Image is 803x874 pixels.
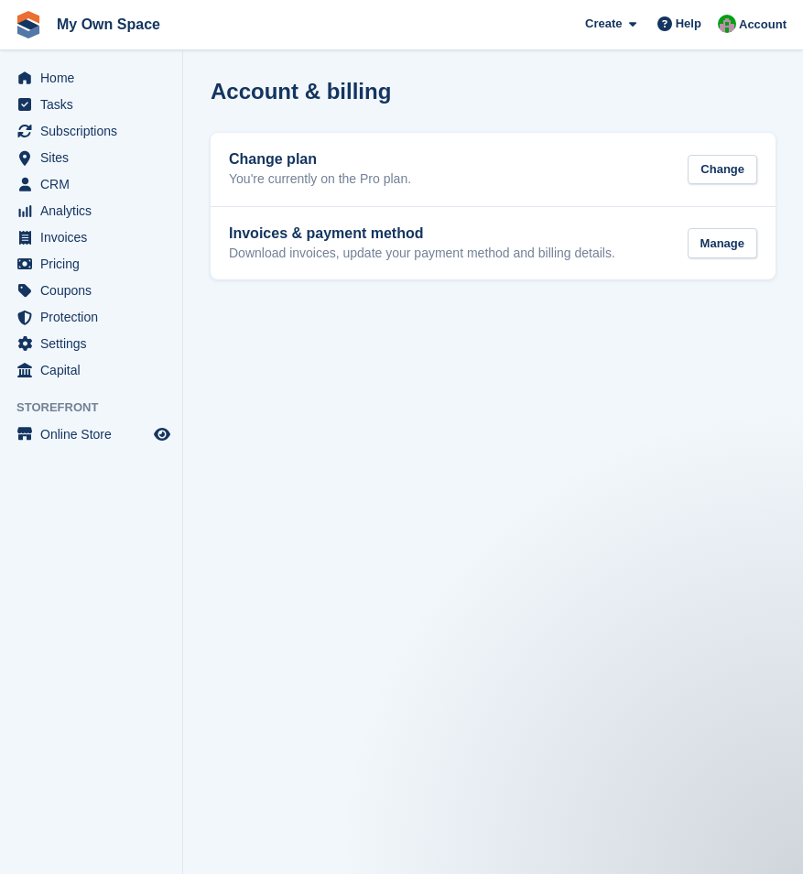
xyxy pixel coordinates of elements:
[211,207,776,280] a: Invoices & payment method Download invoices, update your payment method and billing details. Manage
[211,133,776,206] a: Change plan You're currently on the Pro plan. Change
[9,145,173,170] a: menu
[585,15,622,33] span: Create
[40,92,150,117] span: Tasks
[9,304,173,330] a: menu
[40,251,150,277] span: Pricing
[40,357,150,383] span: Capital
[211,79,391,104] h1: Account & billing
[676,15,701,33] span: Help
[40,65,150,91] span: Home
[40,224,150,250] span: Invoices
[49,9,168,39] a: My Own Space
[40,118,150,144] span: Subscriptions
[688,155,757,185] div: Change
[40,421,150,447] span: Online Store
[9,278,173,303] a: menu
[9,92,173,117] a: menu
[9,118,173,144] a: menu
[16,399,182,417] span: Storefront
[739,16,787,34] span: Account
[229,171,411,188] p: You're currently on the Pro plan.
[9,251,173,277] a: menu
[229,225,615,242] h2: Invoices & payment method
[688,228,757,258] div: Manage
[15,11,42,38] img: stora-icon-8386f47178a22dfd0bd8f6a31ec36ba5ce8667c1dd55bd0f319d3a0aa187defe.svg
[718,15,736,33] img: Paula Harris
[9,224,173,250] a: menu
[9,65,173,91] a: menu
[40,278,150,303] span: Coupons
[40,145,150,170] span: Sites
[151,423,173,445] a: Preview store
[9,331,173,356] a: menu
[40,171,150,197] span: CRM
[229,151,411,168] h2: Change plan
[9,171,173,197] a: menu
[40,331,150,356] span: Settings
[229,246,615,262] p: Download invoices, update your payment method and billing details.
[40,198,150,224] span: Analytics
[9,421,173,447] a: menu
[9,198,173,224] a: menu
[40,304,150,330] span: Protection
[9,357,173,383] a: menu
